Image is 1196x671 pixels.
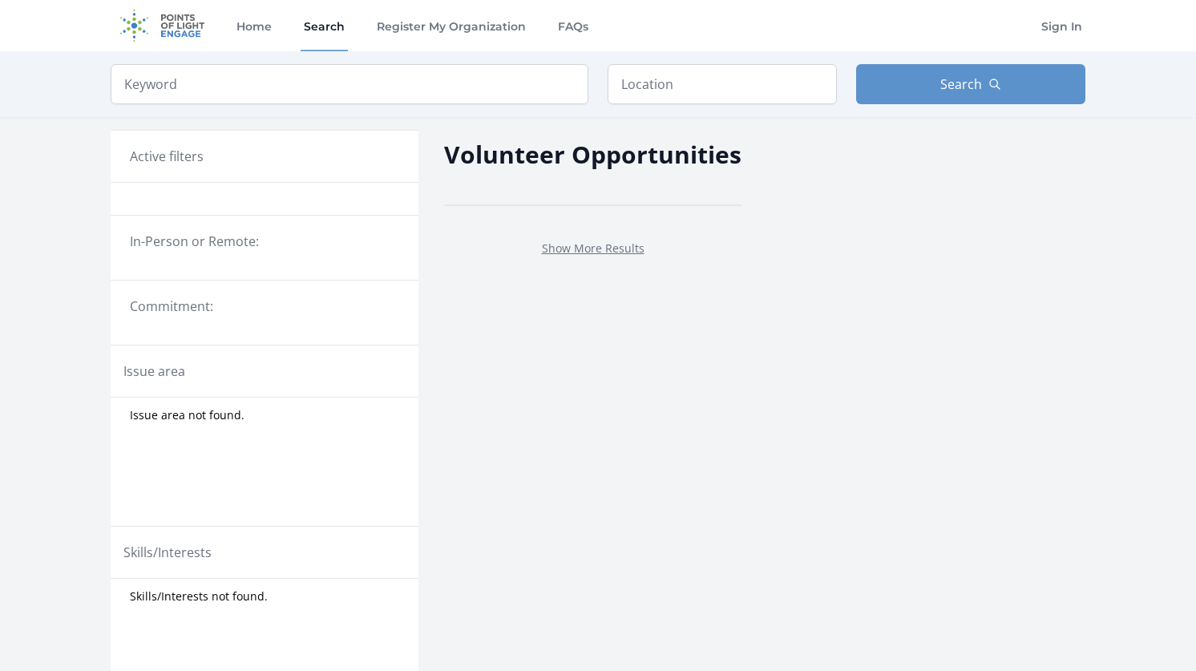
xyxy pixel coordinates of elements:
[123,362,185,381] legend: Issue area
[130,147,204,166] h3: Active filters
[111,64,588,104] input: Keyword
[123,543,212,562] legend: Skills/Interests
[130,588,268,604] span: Skills/Interests not found.
[940,75,982,94] span: Search
[130,297,399,316] legend: Commitment:
[130,407,244,423] span: Issue area not found.
[608,64,837,104] input: Location
[542,241,644,256] a: Show More Results
[856,64,1085,104] button: Search
[130,232,399,251] legend: In-Person or Remote:
[444,136,741,172] h2: Volunteer Opportunities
